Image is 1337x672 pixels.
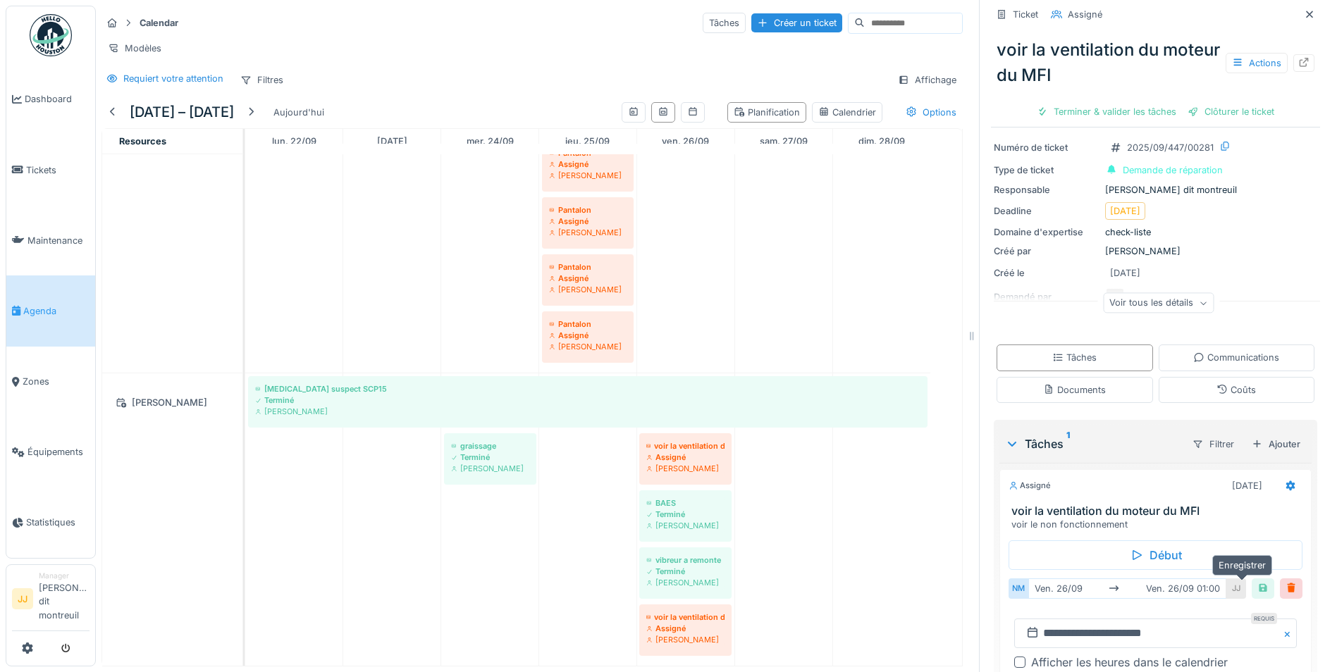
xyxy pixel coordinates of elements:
div: [PERSON_NAME] [994,244,1317,258]
div: [PERSON_NAME] [111,394,234,411]
div: check-liste [994,225,1317,239]
div: NM [1009,578,1028,599]
div: Filtres [234,70,290,90]
div: Terminé [255,394,920,406]
div: Tâches [1052,351,1097,364]
div: Terminé [646,566,725,577]
div: [DATE] [1110,266,1140,280]
span: Maintenance [27,234,90,247]
div: Responsable [994,183,1099,197]
div: [DATE] [1232,479,1262,492]
div: JJ [1226,578,1246,599]
a: 25 septembre 2025 [562,132,613,151]
strong: Calendar [134,16,184,30]
div: Affichage [892,70,963,90]
div: Requis [1251,613,1277,624]
div: ven. 26/09 ven. 26/09 01:00 [1028,578,1226,599]
div: Ajouter [1246,435,1306,454]
div: [PERSON_NAME] [646,520,725,531]
div: [PERSON_NAME] [549,170,627,181]
div: Domaine d'expertise [994,225,1099,239]
div: BAES [646,497,725,509]
div: Requiert votre attention [123,72,223,85]
div: voir le non fonctionnement [1011,518,1305,531]
div: [MEDICAL_DATA] suspect SCP15 [255,383,920,394]
div: [PERSON_NAME] dit montreuil [994,183,1317,197]
div: voir la ventilation du moteur du MFI [646,440,725,452]
span: Tickets [26,163,90,177]
div: Filtrer [1186,434,1240,454]
a: 22 septembre 2025 [269,132,320,151]
a: 28 septembre 2025 [855,132,908,151]
div: Assigné [549,330,627,341]
h5: [DATE] – [DATE] [130,104,234,120]
span: Agenda [23,304,90,318]
h3: voir la ventilation du moteur du MFI [1011,504,1305,518]
div: 2025/09/447/00281 [1127,141,1214,154]
div: Créé le [994,266,1099,280]
a: Dashboard [6,64,95,135]
li: [PERSON_NAME] dit montreuil [39,571,90,628]
div: Deadline [994,204,1099,218]
div: Terminé [451,452,529,463]
div: Tâches [1005,435,1181,452]
div: Clôturer le ticket [1182,102,1280,121]
div: Coûts [1216,383,1256,397]
a: 23 septembre 2025 [374,132,411,151]
div: Début [1009,540,1302,570]
button: Close [1281,618,1297,648]
div: Demande de réparation [1123,163,1223,177]
div: Enregistrer [1212,555,1272,575]
div: [PERSON_NAME] [549,284,627,295]
a: JJ Manager[PERSON_NAME] dit montreuil [12,571,90,631]
div: Planification [734,106,800,119]
div: Pantalon [549,204,627,216]
div: Ticket [1013,8,1038,21]
div: [PERSON_NAME] [646,577,725,588]
span: Dashboard [25,92,90,106]
a: Maintenance [6,205,95,275]
div: Voir tous les détails [1103,293,1214,313]
div: Pantalon [549,261,627,273]
span: Statistiques [26,516,90,529]
div: [DATE] [1110,204,1140,218]
div: [PERSON_NAME] [549,227,627,238]
div: Documents [1043,383,1106,397]
div: [PERSON_NAME] [646,463,725,474]
span: Resources [119,136,166,147]
div: Communications [1193,351,1279,364]
a: 26 septembre 2025 [658,132,713,151]
div: Assigné [549,273,627,284]
div: Calendrier [818,106,876,119]
div: Créé par [994,244,1099,258]
li: JJ [12,588,33,609]
div: Pantalon [549,318,627,330]
div: voir la ventilation du moteur du MFI [646,611,725,623]
a: Zones [6,347,95,417]
div: Assigné [646,623,725,634]
div: Assigné [646,452,725,463]
a: Agenda [6,275,95,346]
span: Zones [23,375,90,388]
div: Manager [39,571,90,581]
div: [PERSON_NAME] [451,463,529,474]
div: Actions [1226,53,1288,73]
a: Statistiques [6,487,95,558]
img: Badge_color-CXgf-gQk.svg [30,14,72,56]
div: Créer un ticket [751,13,842,32]
div: Tâches [703,13,746,33]
div: voir la ventilation du moteur du MFI [991,32,1320,94]
div: Type de ticket [994,163,1099,177]
div: [PERSON_NAME] [646,634,725,645]
div: Assigné [549,158,627,170]
span: Équipements [27,445,90,459]
div: Numéro de ticket [994,141,1099,154]
div: graissage [451,440,529,452]
div: Options [899,102,963,123]
a: 24 septembre 2025 [463,132,517,151]
div: Assigné [1009,480,1051,492]
div: Terminé [646,509,725,520]
a: Équipements [6,417,95,487]
div: Assigné [1068,8,1102,21]
div: vibreur a remonte [646,554,725,566]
